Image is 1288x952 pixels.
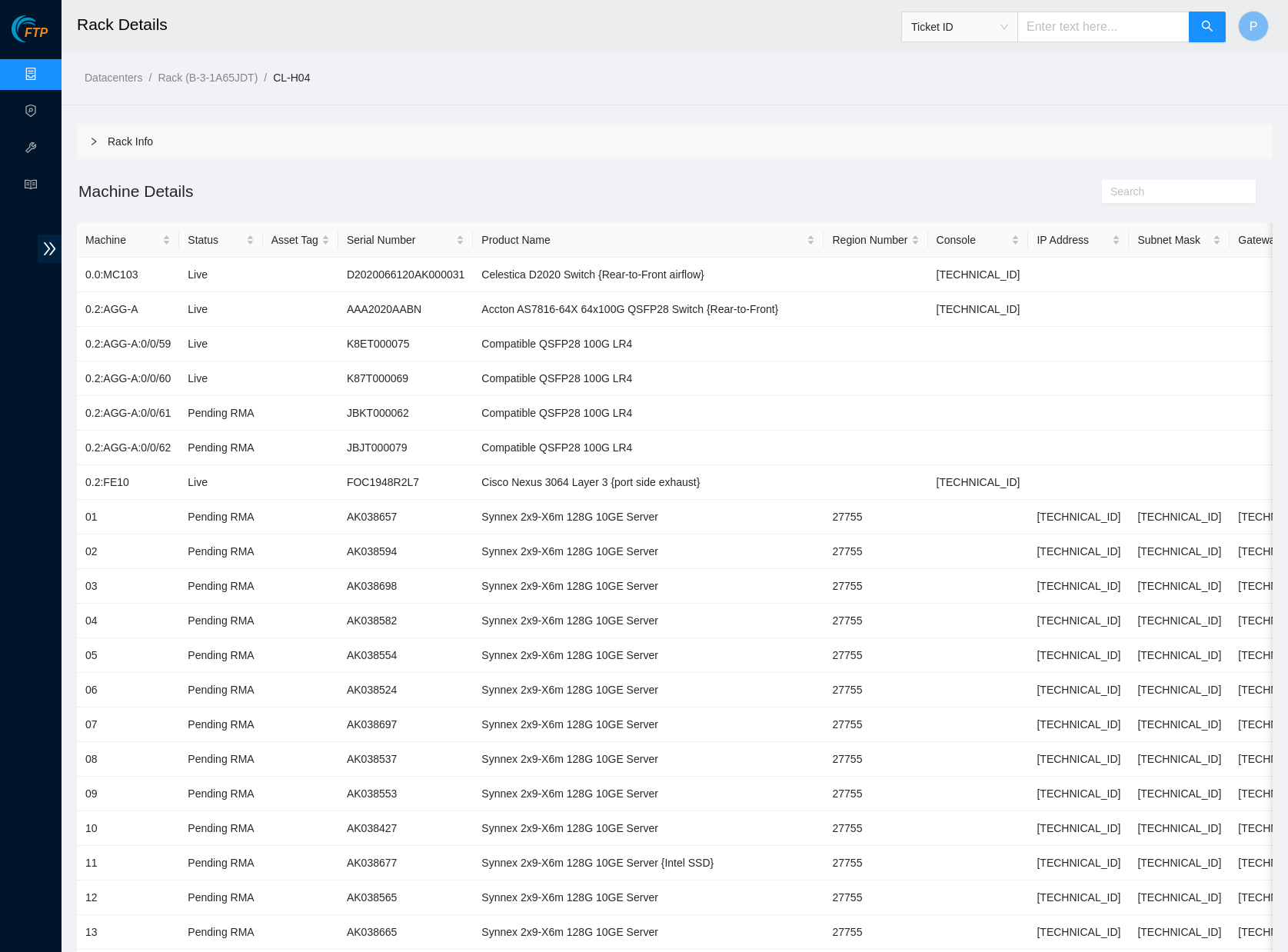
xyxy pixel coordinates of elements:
[1028,638,1129,673] td: [TECHNICAL_ID]
[338,500,473,534] td: AK038657
[473,846,824,880] td: Synnex 2x9-X6m 128G 10GE Server {Intel SSD}
[77,292,179,327] td: 0.2:AGG-A
[1129,500,1230,534] td: [TECHNICAL_ID]
[38,235,62,263] span: double-right
[824,880,927,915] td: 27755
[338,777,473,811] td: AK038553
[824,846,927,880] td: 27755
[77,846,179,880] td: 11
[77,915,179,950] td: 13
[824,707,927,742] td: 27755
[824,811,927,846] td: 27755
[338,258,473,292] td: D2020066120AK000031
[77,811,179,846] td: 10
[77,361,179,396] td: 0.2:AGG-A:0/0/60
[1129,777,1230,811] td: [TECHNICAL_ID]
[77,673,179,707] td: 06
[473,431,824,465] td: Compatible QSFP28 100G LR4
[338,742,473,777] td: AK038537
[77,396,179,431] td: 0.2:AGG-A:0/0/61
[12,28,48,48] a: Akamai TechnologiesFTP
[179,707,262,742] td: Pending RMA
[1129,569,1230,604] td: [TECHNICAL_ID]
[824,915,927,950] td: 27755
[824,604,927,638] td: 27755
[77,742,179,777] td: 08
[12,15,78,42] img: Akamai Technologies
[1017,12,1190,42] input: Enter text here...
[1028,604,1129,638] td: [TECHNICAL_ID]
[473,880,824,915] td: Synnex 2x9-X6m 128G 10GE Server
[179,915,262,950] td: Pending RMA
[338,361,473,396] td: K87T000069
[1129,811,1230,846] td: [TECHNICAL_ID]
[824,569,927,604] td: 27755
[928,292,1029,327] td: [TECHNICAL_ID]
[1250,17,1258,36] span: P
[473,327,824,361] td: Compatible QSFP28 100G LR4
[179,500,262,534] td: Pending RMA
[824,500,927,534] td: 27755
[77,500,179,534] td: 01
[1129,846,1230,880] td: [TECHNICAL_ID]
[179,777,262,811] td: Pending RMA
[338,396,473,431] td: JBKT000062
[1129,915,1230,950] td: [TECHNICAL_ID]
[89,137,98,146] span: right
[1129,742,1230,777] td: [TECHNICAL_ID]
[179,396,262,431] td: Pending RMA
[338,638,473,673] td: AK038554
[264,72,267,84] span: /
[824,638,927,673] td: 27755
[338,880,473,915] td: AK038565
[338,915,473,950] td: AK038665
[911,15,1008,38] span: Ticket ID
[1189,12,1226,42] button: search
[473,811,824,846] td: Synnex 2x9-X6m 128G 10GE Server
[338,431,473,465] td: JBJT000079
[473,292,824,327] td: Accton AS7816-64X 64x100G QSFP28 Switch {Rear-to-Front}
[338,569,473,604] td: AK038698
[1028,880,1129,915] td: [TECHNICAL_ID]
[928,465,1029,500] td: [TECHNICAL_ID]
[1028,742,1129,777] td: [TECHNICAL_ID]
[77,465,179,500] td: 0.2:FE10
[824,534,927,569] td: 27755
[473,465,824,500] td: Cisco Nexus 3064 Layer 3 {port side exhaust}
[1129,880,1230,915] td: [TECHNICAL_ID]
[77,178,973,204] h2: Machine Details
[77,431,179,465] td: 0.2:AGG-A:0/0/62
[1129,534,1230,569] td: [TECHNICAL_ID]
[77,777,179,811] td: 09
[1028,534,1129,569] td: [TECHNICAL_ID]
[338,327,473,361] td: K8ET000075
[158,72,258,84] a: Rack (B-3-1A65JDT)
[179,292,262,327] td: Live
[85,72,142,84] a: Datacenters
[473,915,824,950] td: Synnex 2x9-X6m 128G 10GE Server
[77,124,1273,159] div: Rack Info
[1028,915,1129,950] td: [TECHNICAL_ID]
[824,673,927,707] td: 27755
[473,673,824,707] td: Synnex 2x9-X6m 128G 10GE Server
[1129,638,1230,673] td: [TECHNICAL_ID]
[473,777,824,811] td: Synnex 2x9-X6m 128G 10GE Server
[179,673,262,707] td: Pending RMA
[1028,569,1129,604] td: [TECHNICAL_ID]
[1129,604,1230,638] td: [TECHNICAL_ID]
[179,880,262,915] td: Pending RMA
[179,742,262,777] td: Pending RMA
[473,638,824,673] td: Synnex 2x9-X6m 128G 10GE Server
[338,534,473,569] td: AK038594
[1028,811,1129,846] td: [TECHNICAL_ID]
[179,569,262,604] td: Pending RMA
[25,26,48,41] span: FTP
[179,258,262,292] td: Live
[1201,20,1213,35] span: search
[473,396,824,431] td: Compatible QSFP28 100G LR4
[77,534,179,569] td: 02
[179,811,262,846] td: Pending RMA
[338,292,473,327] td: AAA2020AABN
[473,258,824,292] td: Celestica D2020 Switch {Rear-to-Front airflow}
[473,534,824,569] td: Synnex 2x9-X6m 128G 10GE Server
